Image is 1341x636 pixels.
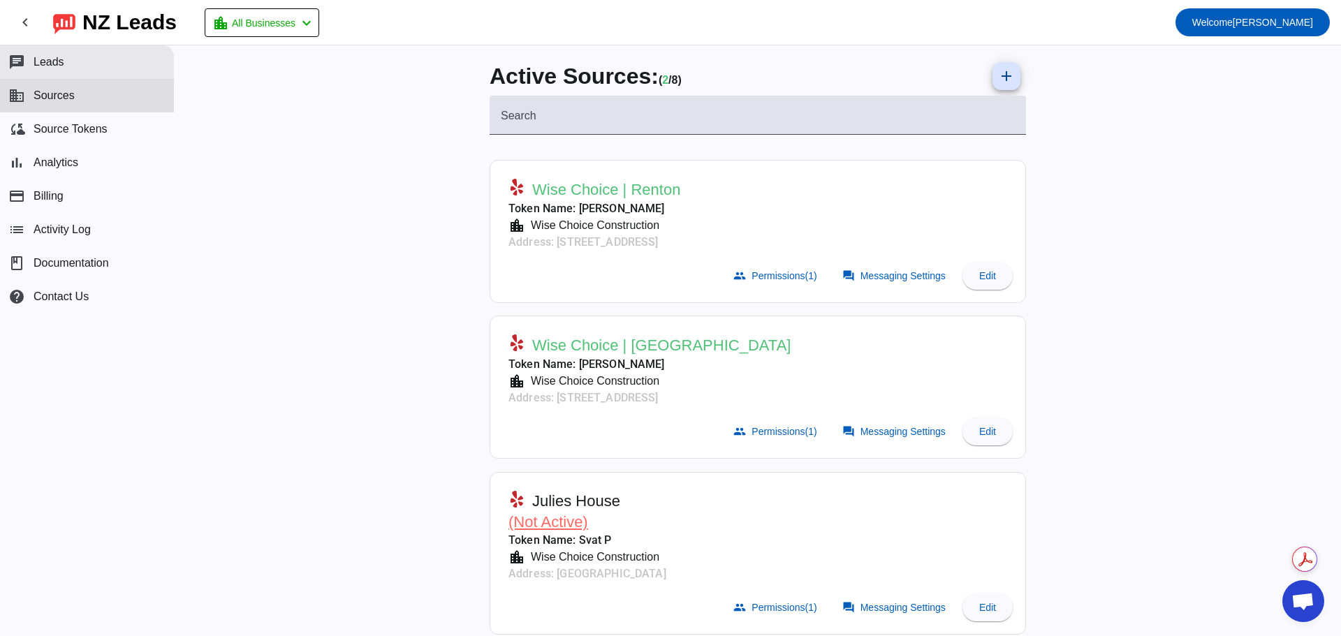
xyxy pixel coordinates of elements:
[979,270,996,281] span: Edit
[979,426,996,437] span: Edit
[34,290,89,303] span: Contact Us
[672,74,682,86] span: Total
[508,565,666,582] mat-card-subtitle: Address: [GEOGRAPHIC_DATA]
[34,190,64,202] span: Billing
[842,425,855,438] mat-icon: forum
[82,13,177,32] div: NZ Leads
[501,110,536,121] mat-label: Search
[34,123,108,135] span: Source Tokens
[662,74,668,86] span: Working
[979,602,996,613] span: Edit
[532,336,791,355] span: Wise Choice | [GEOGRAPHIC_DATA]
[1282,580,1324,622] div: Open chat
[962,417,1013,445] button: Edit
[733,601,746,614] mat-icon: group
[53,10,75,34] img: logo
[752,270,816,281] span: Permissions
[508,513,588,531] span: (Not Active)
[1175,8,1330,36] button: Welcome[PERSON_NAME]
[962,593,1013,621] button: Edit
[860,270,946,281] span: Messaging Settings
[805,602,817,613] span: (1)
[860,602,946,613] span: Messaging Settings
[232,13,295,33] span: All Businesses
[752,602,816,613] span: Permissions
[8,121,25,138] mat-icon: cloud_sync
[725,262,828,290] button: Permissions(1)
[508,549,525,565] mat-icon: location_city
[490,64,659,89] span: Active Sources:
[834,417,957,445] button: Messaging Settings
[525,549,659,565] div: Wise Choice Construction
[508,373,525,390] mat-icon: location_city
[668,74,671,86] span: /
[1192,13,1313,32] span: [PERSON_NAME]
[998,68,1015,84] mat-icon: add
[525,217,659,234] div: Wise Choice Construction
[1192,17,1233,28] span: Welcome
[508,356,791,373] mat-card-subtitle: Token Name: [PERSON_NAME]
[532,491,620,511] span: Julies House
[508,200,680,217] mat-card-subtitle: Token Name: [PERSON_NAME]
[8,54,25,71] mat-icon: chat
[8,154,25,171] mat-icon: bar_chart
[532,180,680,200] span: Wise Choice | Renton
[725,593,828,621] button: Permissions(1)
[508,390,791,406] mat-card-subtitle: Address: [STREET_ADDRESS]
[205,8,319,37] button: All Businesses
[962,262,1013,290] button: Edit
[805,426,817,437] span: (1)
[752,426,816,437] span: Permissions
[8,288,25,305] mat-icon: help
[212,15,229,31] mat-icon: location_city
[298,15,315,31] mat-icon: chevron_left
[34,223,91,236] span: Activity Log
[34,56,64,68] span: Leads
[805,270,817,281] span: (1)
[34,156,78,169] span: Analytics
[733,269,746,282] mat-icon: group
[17,14,34,31] mat-icon: chevron_left
[508,234,680,251] mat-card-subtitle: Address: [STREET_ADDRESS]
[34,257,109,269] span: Documentation
[834,262,957,290] button: Messaging Settings
[733,425,746,438] mat-icon: group
[525,373,659,390] div: Wise Choice Construction
[725,417,828,445] button: Permissions(1)
[34,89,75,102] span: Sources
[8,188,25,205] mat-icon: payment
[842,601,855,614] mat-icon: forum
[508,532,666,549] mat-card-subtitle: Token Name: Svat P
[860,426,946,437] span: Messaging Settings
[842,269,855,282] mat-icon: forum
[8,255,25,272] span: book
[8,87,25,104] mat-icon: business
[8,221,25,238] mat-icon: list
[508,217,525,234] mat-icon: location_city
[834,593,957,621] button: Messaging Settings
[659,74,662,86] span: (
